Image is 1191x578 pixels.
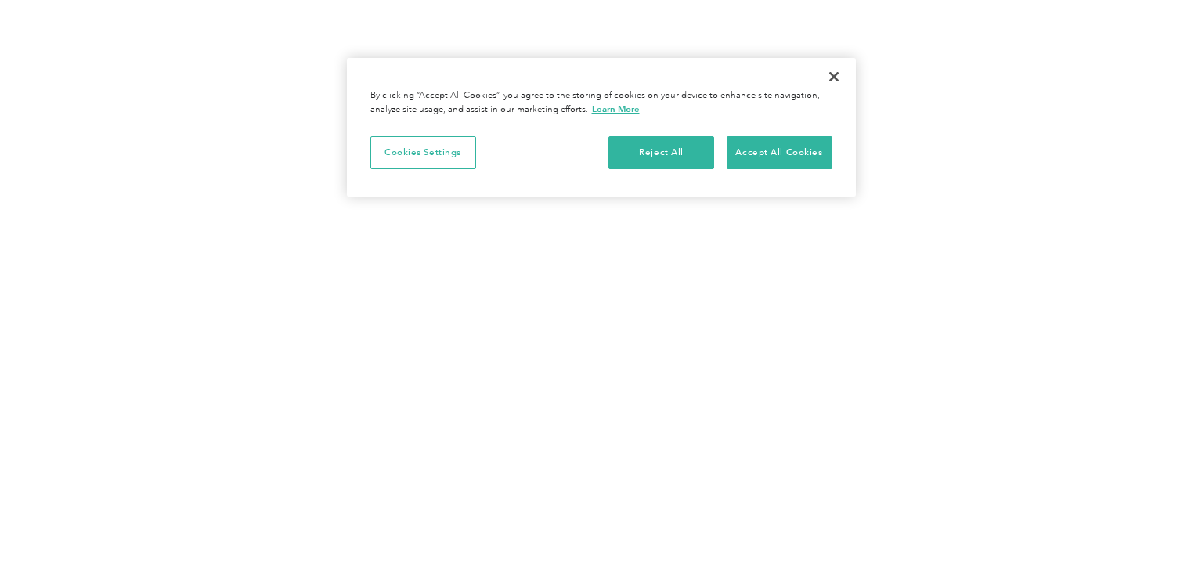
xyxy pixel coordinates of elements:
button: Accept All Cookies [727,136,832,169]
a: More information about your privacy, opens in a new tab [592,103,640,114]
div: Privacy [347,58,856,197]
div: By clicking “Accept All Cookies”, you agree to the storing of cookies on your device to enhance s... [370,89,832,117]
div: Cookie banner [347,58,856,197]
button: Reject All [608,136,714,169]
button: Close [817,60,851,94]
button: Cookies Settings [370,136,476,169]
